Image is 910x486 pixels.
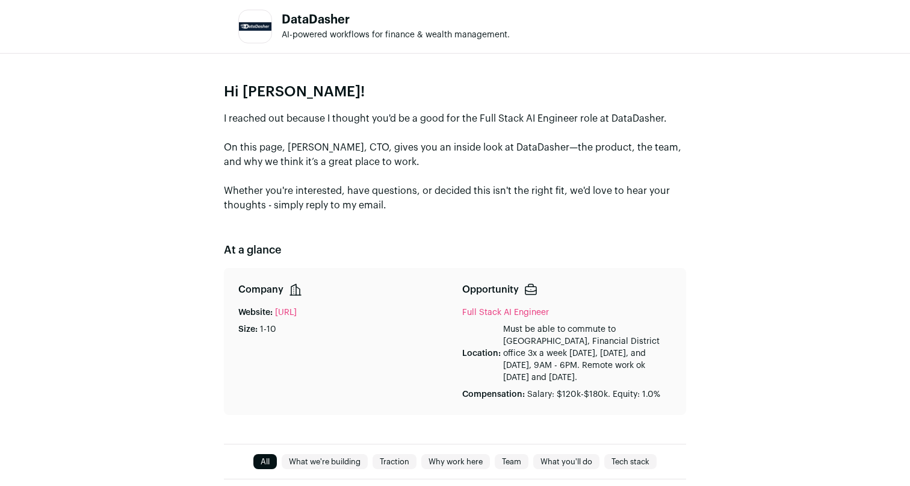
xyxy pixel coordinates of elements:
[462,388,525,400] p: Compensation:
[462,282,519,297] p: Opportunity
[495,455,528,469] a: Team
[260,323,276,335] p: 1-10
[224,241,686,258] h2: At a glance
[462,308,549,317] a: Full Stack AI Engineer
[533,455,599,469] a: What you'll do
[253,455,277,469] a: All
[238,307,273,319] p: Website:
[224,111,686,213] p: I reached out because I thought you'd be a good for the Full Stack AI Engineer role at DataDasher...
[604,455,657,469] a: Tech stack
[462,347,501,360] p: Location:
[238,282,283,297] p: Company
[224,83,686,102] p: Hi [PERSON_NAME]!
[239,22,271,31] img: 5ea263cf0c28d7e3455a8b28ff74034307efce2722f8c6cf0fe1af1be6d55519.jpg
[373,455,416,469] a: Traction
[503,323,672,384] p: Must be able to commute to [GEOGRAPHIC_DATA], Financial District office 3x a week [DATE], [DATE],...
[238,323,258,335] p: Size:
[421,455,490,469] a: Why work here
[282,455,368,469] a: What we're building
[282,14,510,26] h1: DataDasher
[282,31,510,39] span: AI-powered workflows for finance & wealth management.
[275,307,297,319] a: [URL]
[527,388,660,400] p: Salary: $120k-$180k. Equity: 1.0%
